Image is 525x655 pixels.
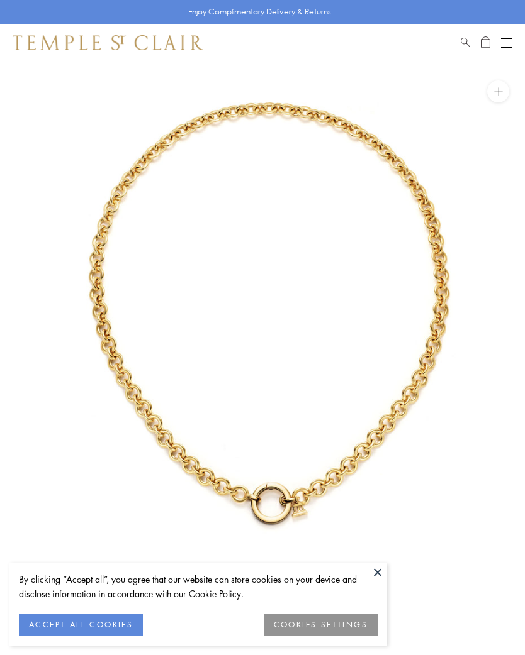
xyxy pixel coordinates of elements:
[461,35,470,50] a: Search
[481,35,490,50] a: Open Shopping Bag
[19,572,378,601] div: By clicking “Accept all”, you agree that our website can store cookies on your device and disclos...
[501,35,512,50] button: Open navigation
[19,62,525,567] img: N78802-R7ARC18
[188,6,331,18] p: Enjoy Complimentary Delivery & Returns
[19,614,143,636] button: ACCEPT ALL COOKIES
[264,614,378,636] button: COOKIES SETTINGS
[462,596,512,642] iframe: Gorgias live chat messenger
[13,35,203,50] img: Temple St. Clair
